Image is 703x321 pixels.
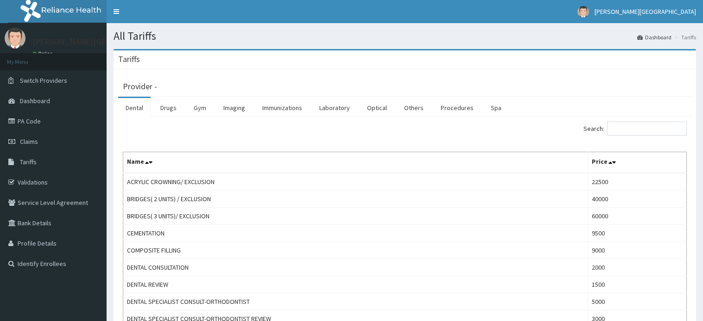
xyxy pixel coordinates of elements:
[20,137,38,146] span: Claims
[123,242,588,259] td: COMPOSITE FILLING
[637,33,671,41] a: Dashboard
[577,6,589,18] img: User Image
[123,173,588,191] td: ACRYLIC CROWNING/ EXCLUSION
[588,173,687,191] td: 22500
[5,28,25,49] img: User Image
[588,191,687,208] td: 40000
[583,122,687,136] label: Search:
[595,7,696,16] span: [PERSON_NAME][GEOGRAPHIC_DATA]
[153,98,184,117] a: Drugs
[588,208,687,225] td: 60000
[588,293,687,310] td: 5000
[360,98,394,117] a: Optical
[20,76,67,85] span: Switch Providers
[32,50,55,57] a: Online
[483,98,509,117] a: Spa
[397,98,431,117] a: Others
[123,152,588,173] th: Name
[118,55,140,63] h3: Tariffs
[588,152,687,173] th: Price
[123,191,588,208] td: BRIDGES( 2 UNITS) / EXCLUSION
[312,98,357,117] a: Laboratory
[118,98,151,117] a: Dental
[607,122,687,136] input: Search:
[123,208,588,225] td: BRIDGES( 3 UNITS)/ EXCLUSION
[588,225,687,242] td: 9500
[20,158,37,166] span: Tariffs
[20,97,50,105] span: Dashboard
[123,293,588,310] td: DENTAL SPECIALIST CONSULT-ORTHODONTIST
[123,259,588,276] td: DENTAL CONSULTATION
[123,225,588,242] td: CEMENTATION
[433,98,481,117] a: Procedures
[588,242,687,259] td: 9000
[255,98,310,117] a: Immunizations
[672,33,696,41] li: Tariffs
[123,82,157,91] h3: Provider -
[32,37,170,46] p: [PERSON_NAME][GEOGRAPHIC_DATA]
[114,30,696,42] h1: All Tariffs
[588,259,687,276] td: 2000
[588,276,687,293] td: 1500
[123,276,588,293] td: DENTAL REVIEW
[216,98,253,117] a: Imaging
[186,98,214,117] a: Gym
